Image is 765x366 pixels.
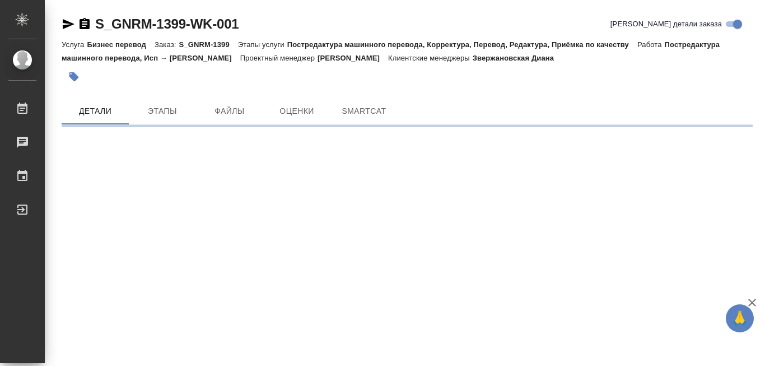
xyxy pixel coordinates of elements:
[68,104,122,118] span: Детали
[238,40,287,49] p: Этапы услуги
[240,54,318,62] p: Проектный менеджер
[78,17,91,31] button: Скопировать ссылку
[62,17,75,31] button: Скопировать ссылку для ЯМессенджера
[730,307,749,330] span: 🙏
[610,18,722,30] span: [PERSON_NAME] детали заказа
[87,40,155,49] p: Бизнес перевод
[270,104,324,118] span: Оценки
[388,54,473,62] p: Клиентские менеджеры
[62,40,87,49] p: Услуга
[136,104,189,118] span: Этапы
[473,54,562,62] p: Звержановская Диана
[179,40,237,49] p: S_GNRM-1399
[62,64,86,89] button: Добавить тэг
[155,40,179,49] p: Заказ:
[203,104,256,118] span: Файлы
[637,40,665,49] p: Работа
[337,104,391,118] span: SmartCat
[95,16,239,31] a: S_GNRM-1399-WK-001
[726,304,754,332] button: 🙏
[318,54,388,62] p: [PERSON_NAME]
[287,40,637,49] p: Постредактура машинного перевода, Корректура, Перевод, Редактура, Приёмка по качеству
